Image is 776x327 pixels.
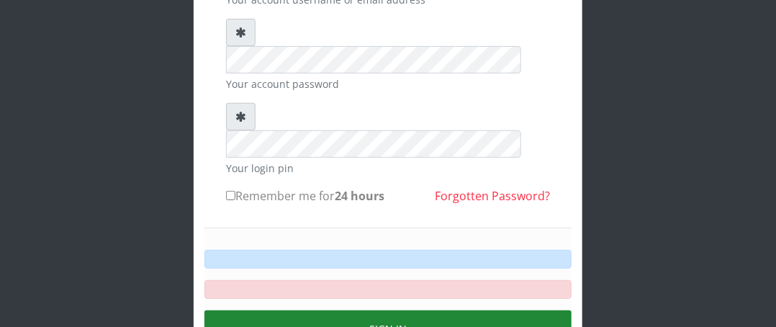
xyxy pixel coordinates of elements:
b: 24 hours [335,188,384,204]
input: Remember me for24 hours [226,191,235,200]
small: Your login pin [226,161,550,176]
label: Remember me for [226,187,384,205]
a: Forgotten Password? [435,188,550,204]
small: Your account password [226,76,550,91]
